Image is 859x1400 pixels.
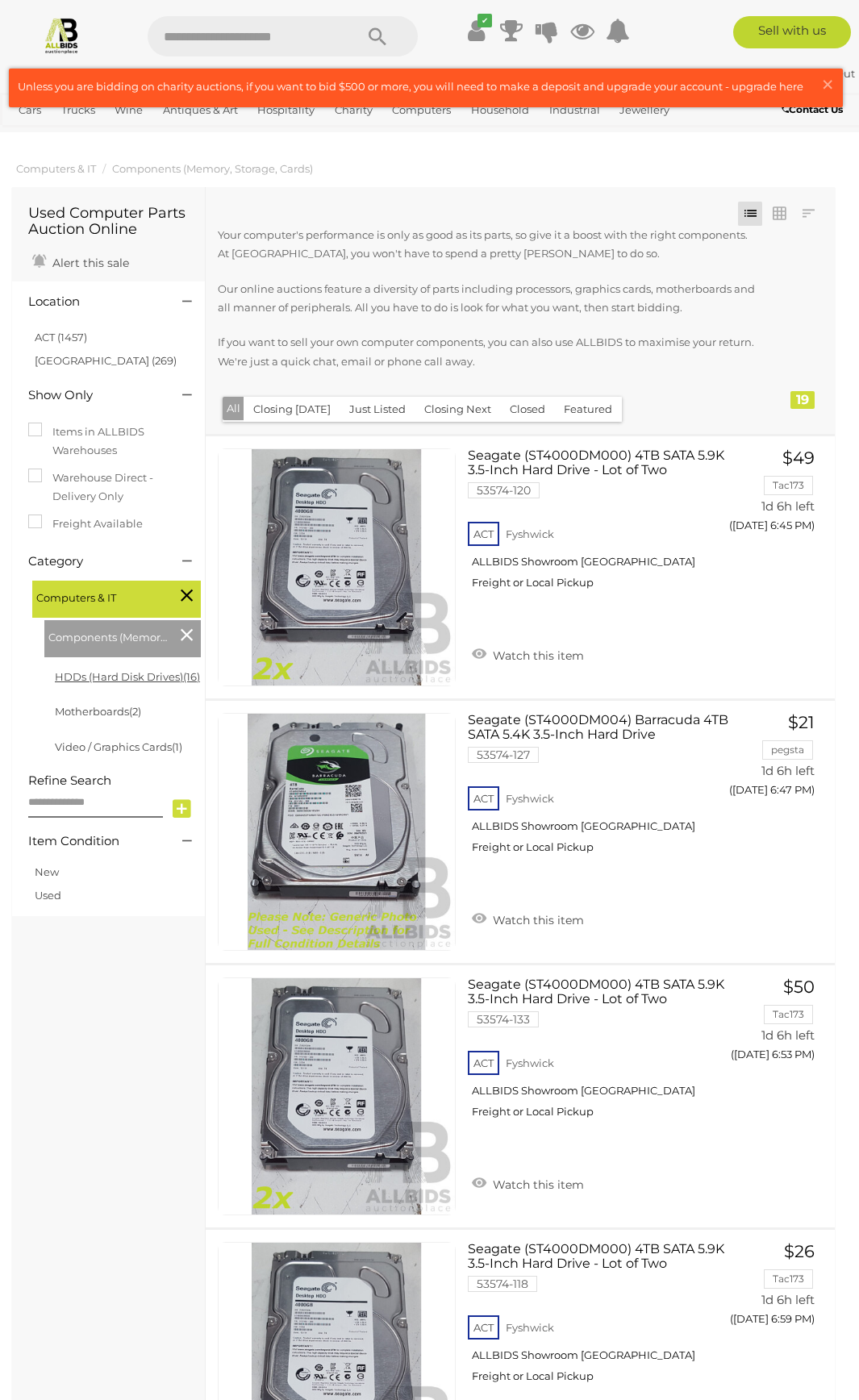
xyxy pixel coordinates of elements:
p: Your computer's performance is only as good as its parts, so give it a boost with the right compo... [218,226,761,264]
a: Hospitality [251,97,321,123]
label: Items in ALLBIDS Warehouses [28,423,189,460]
button: All [223,397,244,420]
p: Our online auctions feature a diversity of parts including processors, graphics cards, motherboar... [218,280,761,318]
button: Just Listed [340,397,415,422]
span: Computers & IT [36,585,157,607]
span: (16) [183,670,200,683]
a: Household [465,97,536,123]
img: Allbids.com.au [43,16,81,54]
h4: Item Condition [28,835,158,848]
span: (2) [129,705,141,718]
a: Syedhashme [720,67,803,80]
span: ([DATE] 6:45 PM) [729,519,815,531]
a: Sign Out [808,67,855,80]
span: Components (Memory, Storage, Cards) [48,624,169,647]
p: If you want to sell your own computer components, you can also use ALLBIDS to maximise your retur... [218,333,761,371]
button: Closing [DATE] [244,397,340,422]
a: Watch this item [468,1171,588,1195]
button: Search [337,16,418,56]
div: 19 [790,391,815,409]
a: $49 Tac173 1d 6h left ([DATE] 6:45 PM) [742,448,819,541]
a: Seagate (ST4000DM004) Barracuda 4TB SATA 5.4K 3.5-Inch Hard Drive 53574-127 ACT Fyshwick ALLBIDS ... [480,713,718,866]
span: | [803,67,806,80]
a: Wine [108,97,149,123]
span: $21 [788,712,815,732]
a: Watch this item [468,906,588,931]
a: Video / Graphics Cards(1) [55,740,182,753]
span: $50 [783,977,815,997]
a: Used [35,889,61,902]
span: × [820,69,835,100]
a: Sports [63,123,109,150]
h4: Location [28,295,158,309]
span: Alert this sale [48,256,129,270]
a: $26 Tac173 1d 6h left ([DATE] 6:59 PM) [742,1242,819,1335]
span: Watch this item [489,1177,584,1192]
span: ([DATE] 6:47 PM) [729,783,815,796]
a: ✔ [464,16,488,45]
a: $50 Tac173 1d 6h left ([DATE] 6:53 PM) [742,977,819,1070]
b: Contact Us [782,103,843,115]
h4: Refine Search [28,774,201,788]
a: New [35,865,59,878]
a: Office [12,123,56,150]
span: $26 [784,1241,815,1261]
button: Closed [500,397,555,422]
a: Alert this sale [28,249,133,273]
a: [GEOGRAPHIC_DATA] (269) [35,354,177,367]
span: $49 [782,448,815,468]
a: Cars [12,97,48,123]
button: Featured [554,397,622,422]
span: Watch this item [489,913,584,927]
a: Charity [328,97,379,123]
a: Seagate (ST4000DM000) 4TB SATA 5.9K 3.5-Inch Hard Drive - Lot of Two 53574-118 ACT Fyshwick ALLBI... [480,1242,718,1395]
a: Trucks [55,97,102,123]
a: Antiques & Art [156,97,244,123]
a: Seagate (ST4000DM000) 4TB SATA 5.9K 3.5-Inch Hard Drive - Lot of Two 53574-120 ACT Fyshwick ALLBI... [480,448,718,602]
a: Industrial [543,97,607,123]
a: Contact Us [782,101,847,119]
a: Computers & IT [16,162,96,175]
a: HDDs (Hard Disk Drives)(16) [55,670,200,683]
a: Sell with us [733,16,851,48]
i: ✔ [477,14,492,27]
a: Seagate (ST4000DM000) 4TB SATA 5.9K 3.5-Inch Hard Drive - Lot of Two 53574-133 ACT Fyshwick ALLBI... [480,977,718,1131]
span: (1) [172,740,182,753]
a: $21 pegsta 1d 6h left ([DATE] 6:47 PM) [742,713,819,806]
a: Components (Memory, Storage, Cards) [112,162,313,175]
h4: Category [28,555,158,569]
h4: Show Only [28,389,158,402]
a: Watch this item [468,642,588,666]
button: Closing Next [415,397,501,422]
strong: Syedhashme [720,67,800,80]
a: ACT (1457) [35,331,87,344]
label: Warehouse Direct - Delivery Only [28,469,189,506]
span: Watch this item [489,648,584,663]
h1: Used Computer Parts Auction Online [28,206,189,238]
a: Jewellery [613,97,676,123]
a: Motherboards(2) [55,705,141,718]
a: Computers [386,97,457,123]
label: Freight Available [28,515,143,533]
a: [GEOGRAPHIC_DATA] [115,123,243,150]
